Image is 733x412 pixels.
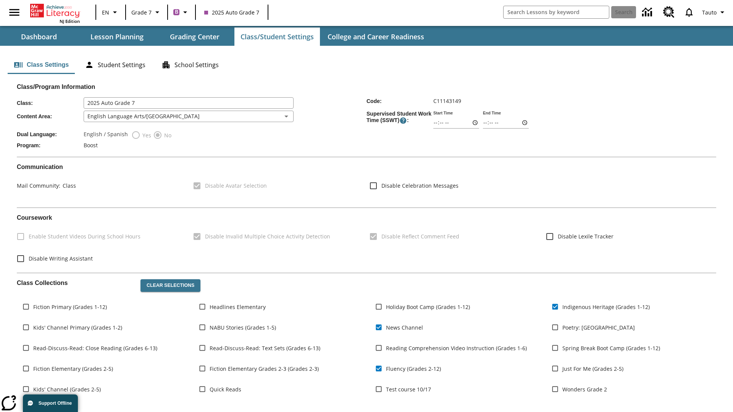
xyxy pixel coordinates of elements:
div: Class/Student Settings [8,56,725,74]
span: NABU Stories (Grades 1-5) [210,323,276,332]
span: Supervised Student Work Time (SSWT) : [366,111,433,124]
span: Poetry: [GEOGRAPHIC_DATA] [562,323,635,332]
span: Program : [17,142,84,148]
span: Disable Avatar Selection [205,182,267,190]
span: Read-Discuss-Read: Close Reading (Grades 6-13) [33,344,157,352]
span: Mail Community : [17,182,60,189]
h2: Communication [17,163,716,171]
button: Language: EN, Select a language [98,5,123,19]
a: Data Center [638,2,659,23]
button: Dashboard [1,27,77,46]
span: Test course 10/17 [386,385,431,393]
button: Open side menu [3,1,26,24]
button: School Settings [155,56,225,74]
h2: Course work [17,214,716,221]
span: Holiday Boot Camp (Grades 1-12) [386,303,470,311]
span: Tauto [702,8,717,16]
span: Content Area : [17,113,84,119]
span: Boost [84,142,98,149]
div: Home [30,2,80,24]
span: Kids' Channel Primary (Grades 1-2) [33,323,122,332]
button: Class/Student Settings [234,27,320,46]
button: Profile/Settings [699,5,730,19]
span: Disable Lexile Tracker [558,232,614,240]
span: Disable Writing Assistant [29,254,93,262]
button: Support Offline [23,394,78,412]
button: Lesson Planning [79,27,155,46]
input: Class [84,97,294,109]
button: Clear Selections [140,279,200,292]
button: Student Settings [79,56,152,74]
a: Resource Center, Will open in new tab [659,2,679,23]
span: C11143149 [433,97,461,105]
a: Notifications [679,2,699,22]
label: English / Spanish [84,130,128,140]
span: Enable Student Videos During School Hours [29,232,140,240]
div: English Language Arts/[GEOGRAPHIC_DATA] [84,111,294,122]
button: Class Settings [8,56,75,74]
span: EN [102,8,109,16]
span: Class [60,182,76,189]
span: No [162,131,171,139]
span: Disable Reflect Comment Feed [381,232,459,240]
span: Support Offline [39,401,72,406]
span: Wonders Grade 2 [562,385,607,393]
span: Code : [366,98,433,104]
span: Fiction Elementary Grades 2-3 (Grades 2-3) [210,365,319,373]
div: Class Collections [17,273,716,407]
span: Fiction Primary (Grades 1-12) [33,303,107,311]
div: Communication [17,163,716,201]
span: Spring Break Boot Camp (Grades 1-12) [562,344,660,352]
h2: Class Collections [17,279,134,286]
label: End Time [483,110,501,116]
span: Dual Language : [17,131,84,137]
span: Quick Reads [210,385,241,393]
span: B [175,7,178,17]
input: search field [504,6,609,18]
span: Class : [17,100,84,106]
button: Boost Class color is purple. Change class color [170,5,193,19]
button: Grade: Grade 7, Select a grade [128,5,165,19]
span: 2025 Auto Grade 7 [204,8,259,16]
button: Supervised Student Work Time is the timeframe when students can take LevelSet and when lessons ar... [399,117,407,124]
span: Reading Comprehension Video Instruction (Grades 1-6) [386,344,527,352]
span: NJ Edition [60,18,80,24]
span: Just For Me (Grades 2-5) [562,365,623,373]
span: Grade 7 [131,8,152,16]
h2: Class/Program Information [17,83,716,90]
div: Class/Program Information [17,90,716,151]
span: Disable Invalid Multiple Choice Activity Detection [205,232,330,240]
span: Fluency (Grades 2-12) [386,365,441,373]
span: Read-Discuss-Read: Text Sets (Grades 6-13) [210,344,320,352]
span: News Channel [386,323,423,332]
span: Headlines Elementary [210,303,266,311]
span: Fiction Elementary (Grades 2-5) [33,365,113,373]
span: Disable Celebration Messages [381,182,459,190]
a: Home [30,3,80,18]
div: Coursework [17,214,716,266]
label: Start Time [433,110,453,116]
button: College and Career Readiness [321,27,430,46]
span: Kids' Channel (Grades 2-5) [33,385,101,393]
span: Indigenous Heritage (Grades 1-12) [562,303,650,311]
button: Grading Center [157,27,233,46]
span: Yes [140,131,151,139]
